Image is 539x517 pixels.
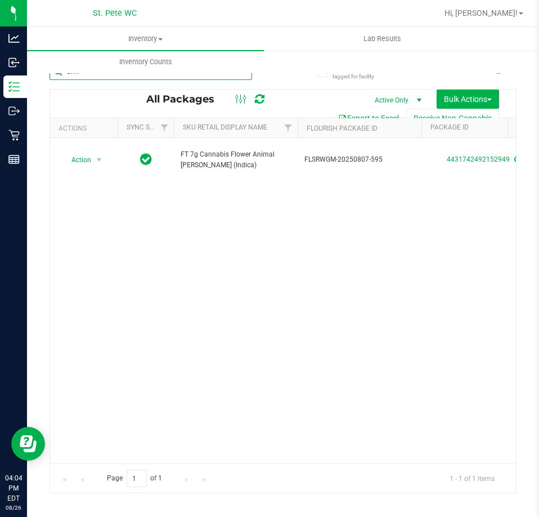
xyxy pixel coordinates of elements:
span: Lab Results [348,34,416,44]
iframe: Resource center [11,427,45,461]
span: FLSRWGM-20250807-595 [304,154,415,165]
span: All Packages [146,93,226,105]
button: Export to Excel [331,109,406,128]
inline-svg: Outbound [8,105,20,117]
inline-svg: Analytics [8,33,20,44]
span: Sync from Compliance System [513,155,520,163]
span: Action [61,152,92,168]
span: Bulk Actions [444,95,492,104]
a: Sync Status [127,123,170,131]
a: Sku Retail Display Name [183,123,267,131]
inline-svg: Inventory [8,81,20,92]
inline-svg: Inbound [8,57,20,68]
a: Filter [279,118,298,137]
a: Inventory Counts [27,50,264,74]
span: 1 - 1 of 1 items [441,470,504,487]
button: Bulk Actions [437,90,499,109]
input: 1 [127,470,147,487]
span: St. Pete WC [93,8,137,18]
span: FT 7g Cannabis Flower Animal [PERSON_NAME] (Indica) [181,149,291,171]
span: In Sync [140,151,152,167]
span: Inventory Counts [104,57,187,67]
a: Inventory [27,27,264,51]
span: select [92,152,106,168]
a: 4431742492152949 [447,155,510,163]
a: Filter [155,118,174,137]
span: Page of 1 [97,470,172,487]
inline-svg: Reports [8,154,20,165]
p: 04:04 PM EDT [5,473,22,503]
button: Receive Non-Cannabis [406,109,499,128]
span: Inventory [27,34,264,44]
inline-svg: Retail [8,130,20,141]
a: Flourish Package ID [307,124,378,132]
p: 08/26 [5,503,22,512]
span: Hi, [PERSON_NAME]! [444,8,518,17]
a: Lab Results [264,27,501,51]
div: Actions [59,124,113,132]
a: Package ID [430,123,469,131]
